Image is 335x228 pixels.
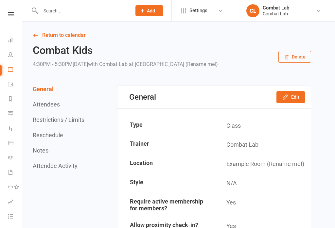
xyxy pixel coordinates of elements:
[215,136,310,154] td: Combat Lab
[33,60,218,69] div: 4:30PM - 5:30PM[DATE]
[118,136,214,154] td: Trainer
[33,147,48,154] button: Notes
[215,117,310,135] td: Class
[118,155,214,173] td: Location
[33,45,218,56] h2: Combat Kids
[189,3,207,18] span: Settings
[215,155,310,173] td: Example Room (Rename me!)
[118,193,214,216] td: Require active membership for members?
[8,48,23,63] a: People
[33,31,311,40] a: Return to calendar
[263,11,289,17] div: Combat Lab
[8,77,23,92] a: Payments
[8,33,23,48] a: Dashboard
[147,8,155,13] span: Add
[215,174,310,193] td: N/A
[33,101,60,108] button: Attendees
[33,86,54,92] button: General
[39,6,127,15] input: Search...
[118,174,214,193] td: Style
[118,117,214,135] td: Type
[129,61,218,67] span: at [GEOGRAPHIC_DATA] (Rename me!)
[215,193,310,216] td: Yes
[8,92,23,107] a: Reports
[129,92,156,102] div: General
[8,136,23,151] a: Product Sales
[135,5,163,16] button: Add
[278,51,311,63] button: Delete
[33,116,84,123] button: Restrictions / Limits
[8,195,23,210] a: Assessments
[33,162,78,169] button: Attendee Activity
[8,63,23,77] a: Calendar
[88,61,128,67] span: with Combat Lab
[263,5,289,11] div: Combat Lab
[276,91,305,103] button: Edit
[246,4,259,17] div: CL
[33,132,63,138] button: Reschedule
